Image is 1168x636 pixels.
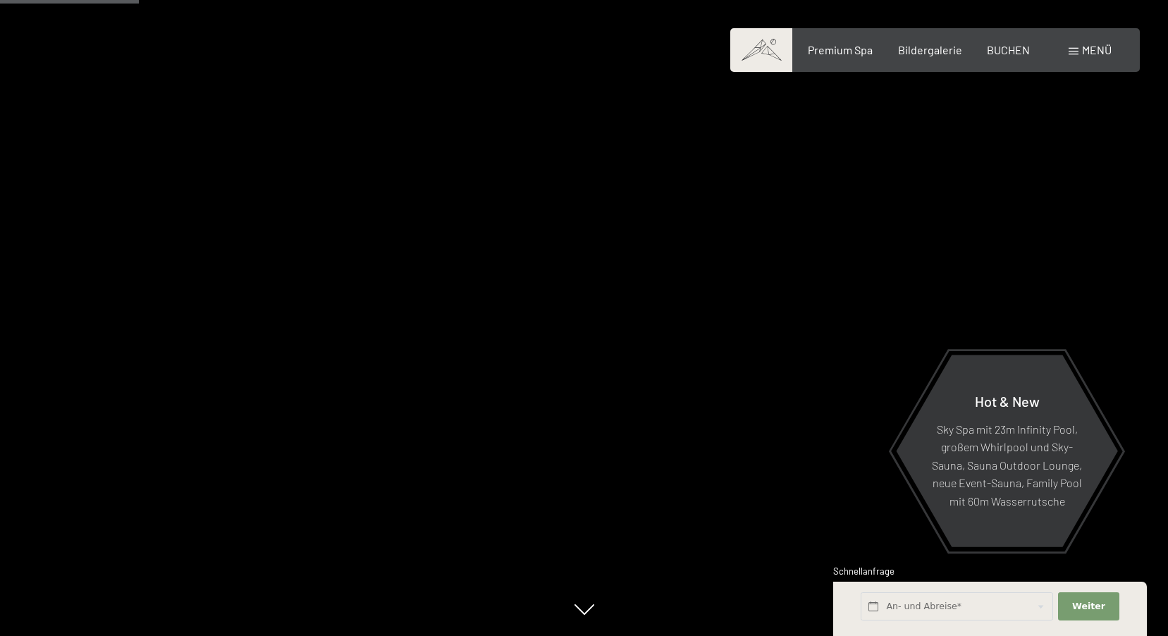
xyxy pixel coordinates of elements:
span: Schnellanfrage [833,565,895,577]
a: BUCHEN [987,43,1030,56]
span: Hot & New [975,392,1040,409]
span: Menü [1082,43,1112,56]
a: Hot & New Sky Spa mit 23m Infinity Pool, großem Whirlpool und Sky-Sauna, Sauna Outdoor Lounge, ne... [895,354,1119,548]
p: Sky Spa mit 23m Infinity Pool, großem Whirlpool und Sky-Sauna, Sauna Outdoor Lounge, neue Event-S... [930,420,1083,510]
a: Bildergalerie [898,43,962,56]
span: Weiter [1072,600,1105,613]
button: Weiter [1058,592,1119,621]
a: Premium Spa [808,43,873,56]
